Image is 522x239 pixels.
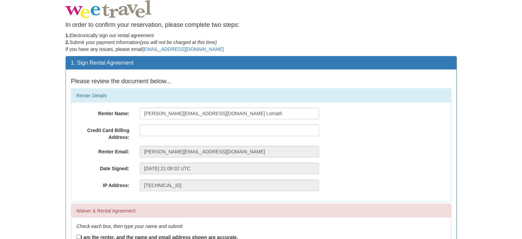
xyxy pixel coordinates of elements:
input: I am the renter, and the name and email address shown are accurate. [77,235,81,239]
p: Electronically sign our rental agreement Submit your payment information If you have any issues, ... [66,32,457,53]
div: Waiver & Rental Agreement [71,204,451,218]
strong: 2. [66,40,70,45]
h3: 1. Sign Rental Agreement [71,60,451,66]
h4: Please review the document below... [71,78,451,85]
div: Renter Details [71,89,451,102]
strong: 1. [66,33,70,38]
label: IP Address: [71,180,135,189]
label: Date Signed: [71,163,135,172]
em: Check each box, then type your name and submit: [77,224,184,229]
a: [EMAIL_ADDRESS][DOMAIN_NAME] [142,46,224,52]
label: Renter Name: [71,108,135,117]
label: Credit Card Billing Address: [71,124,135,141]
h4: In order to confirm your reservation, please complete two steps: [66,22,457,29]
label: Renter Email: [71,146,135,155]
em: (you will not be charged at this time) [140,40,217,45]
